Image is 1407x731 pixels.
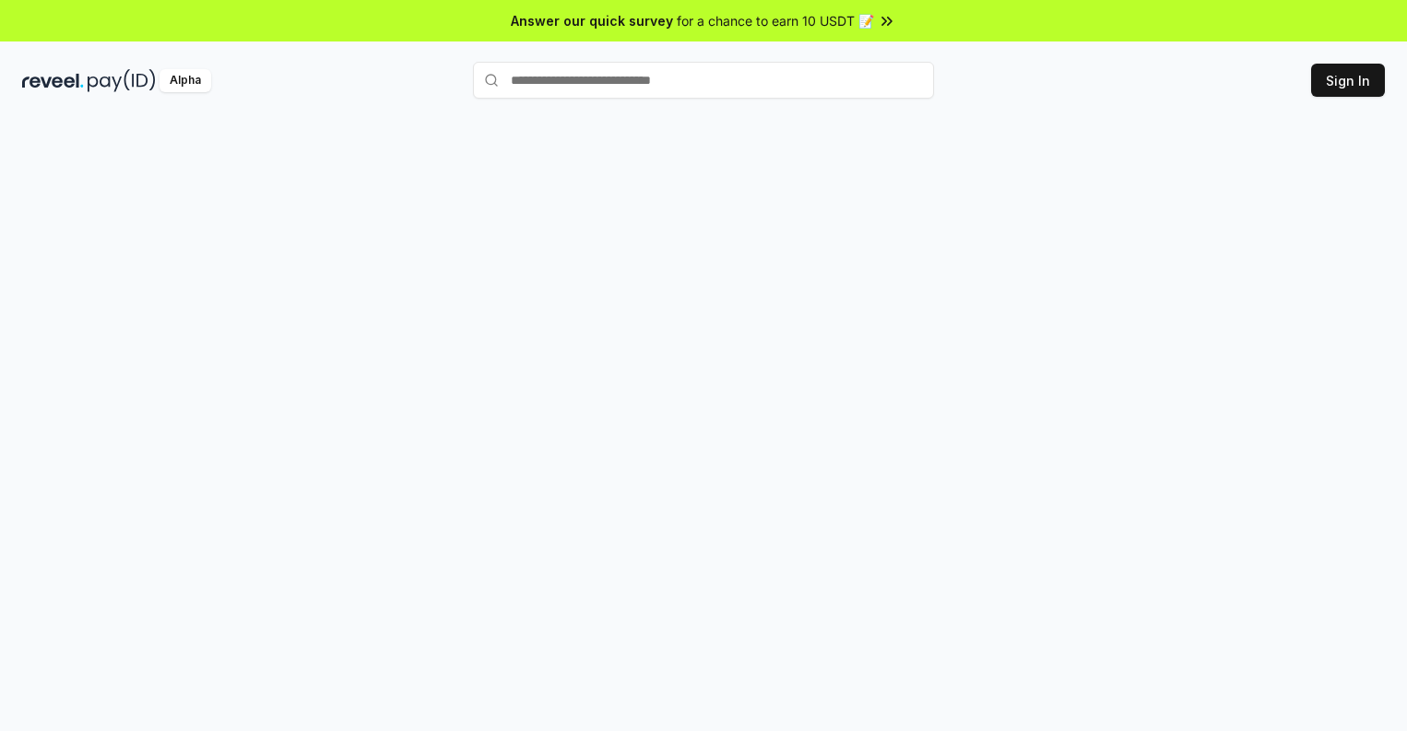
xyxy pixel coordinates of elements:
[88,69,156,92] img: pay_id
[677,11,874,30] span: for a chance to earn 10 USDT 📝
[511,11,673,30] span: Answer our quick survey
[22,69,84,92] img: reveel_dark
[160,69,211,92] div: Alpha
[1311,64,1385,97] button: Sign In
